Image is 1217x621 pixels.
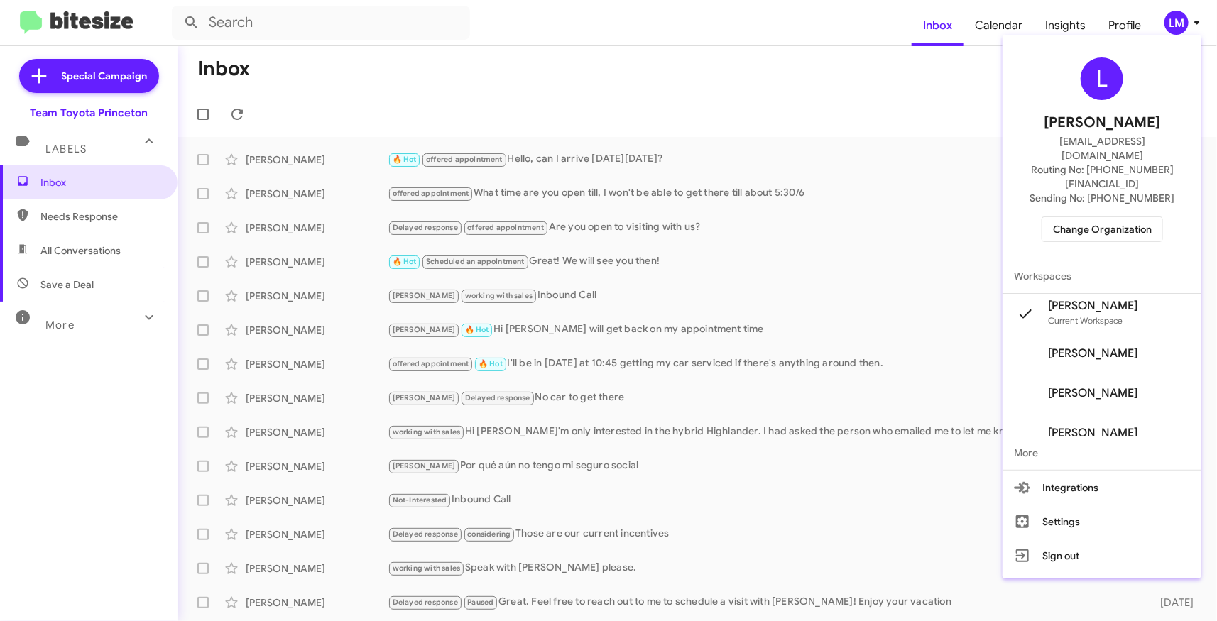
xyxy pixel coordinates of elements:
span: More [1003,436,1201,470]
span: Change Organization [1053,217,1152,241]
span: [PERSON_NAME] [1044,111,1160,134]
span: Current Workspace [1048,315,1123,326]
span: [PERSON_NAME] [1048,426,1137,440]
span: Sending No: [PHONE_NUMBER] [1030,191,1174,205]
span: Workspaces [1003,259,1201,293]
span: Routing No: [PHONE_NUMBER][FINANCIAL_ID] [1020,163,1184,191]
span: [PERSON_NAME] [1048,386,1137,400]
span: [PERSON_NAME] [1048,346,1137,361]
button: Integrations [1003,471,1201,505]
span: [PERSON_NAME] [1048,299,1137,313]
span: [EMAIL_ADDRESS][DOMAIN_NAME] [1020,134,1184,163]
button: Sign out [1003,539,1201,573]
button: Change Organization [1042,216,1163,242]
button: Settings [1003,505,1201,539]
div: L [1081,57,1123,100]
